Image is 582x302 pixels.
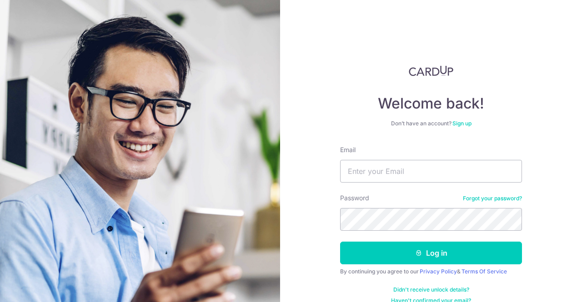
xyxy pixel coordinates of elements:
[420,268,457,275] a: Privacy Policy
[340,120,522,127] div: Don’t have an account?
[340,268,522,275] div: By continuing you agree to our &
[463,195,522,202] a: Forgot your password?
[340,94,522,113] h4: Welcome back!
[409,65,453,76] img: CardUp Logo
[340,242,522,264] button: Log in
[340,193,369,203] label: Password
[340,160,522,183] input: Enter your Email
[462,268,507,275] a: Terms Of Service
[340,145,356,154] label: Email
[393,286,469,293] a: Didn't receive unlock details?
[452,120,472,127] a: Sign up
